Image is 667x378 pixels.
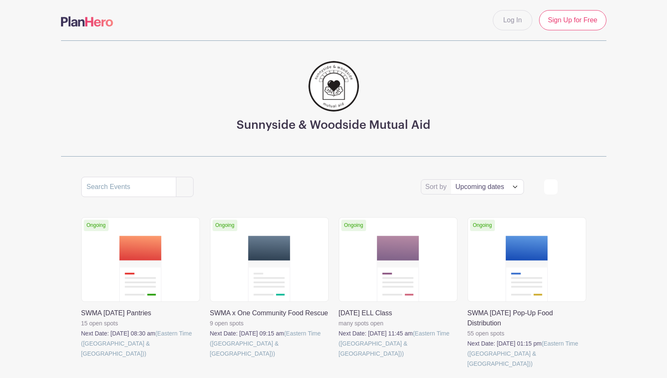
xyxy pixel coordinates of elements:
[308,61,359,112] img: 256.png
[81,177,176,197] input: Search Events
[425,182,449,192] label: Sort by
[544,179,586,194] div: order and view
[493,10,532,30] a: Log In
[237,118,430,133] h3: Sunnyside & Woodside Mutual Aid
[61,16,113,27] img: logo-507f7623f17ff9eddc593b1ce0a138ce2505c220e1c5a4e2b4648c50719b7d32.svg
[539,10,606,30] a: Sign Up for Free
